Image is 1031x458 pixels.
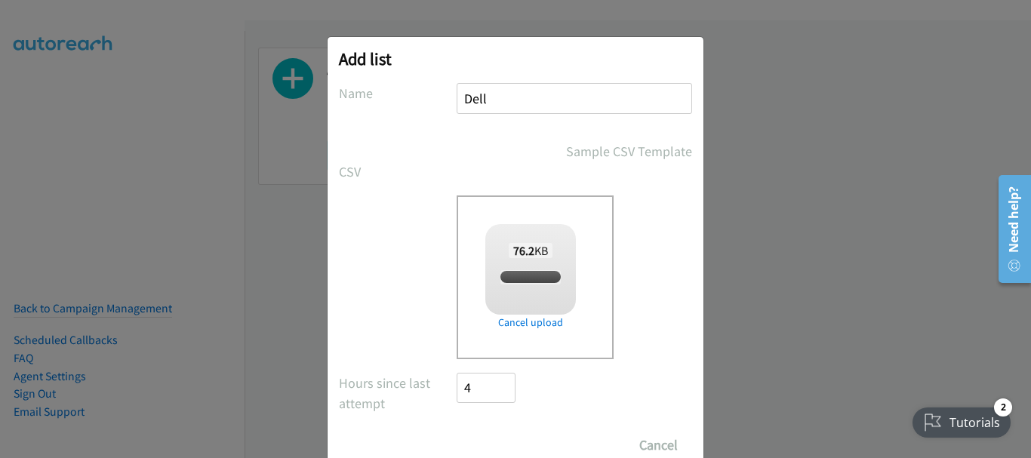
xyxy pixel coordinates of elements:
[987,169,1031,289] iframe: Resource Center
[339,83,457,103] label: Name
[339,48,692,69] h2: Add list
[509,243,553,258] span: KB
[903,392,1020,447] iframe: Checklist
[339,161,457,182] label: CSV
[485,315,576,330] a: Cancel upload
[513,243,534,258] strong: 76.2
[500,270,560,284] span: split_900.csv
[566,141,692,161] a: Sample CSV Template
[339,373,457,413] label: Hours since last attempt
